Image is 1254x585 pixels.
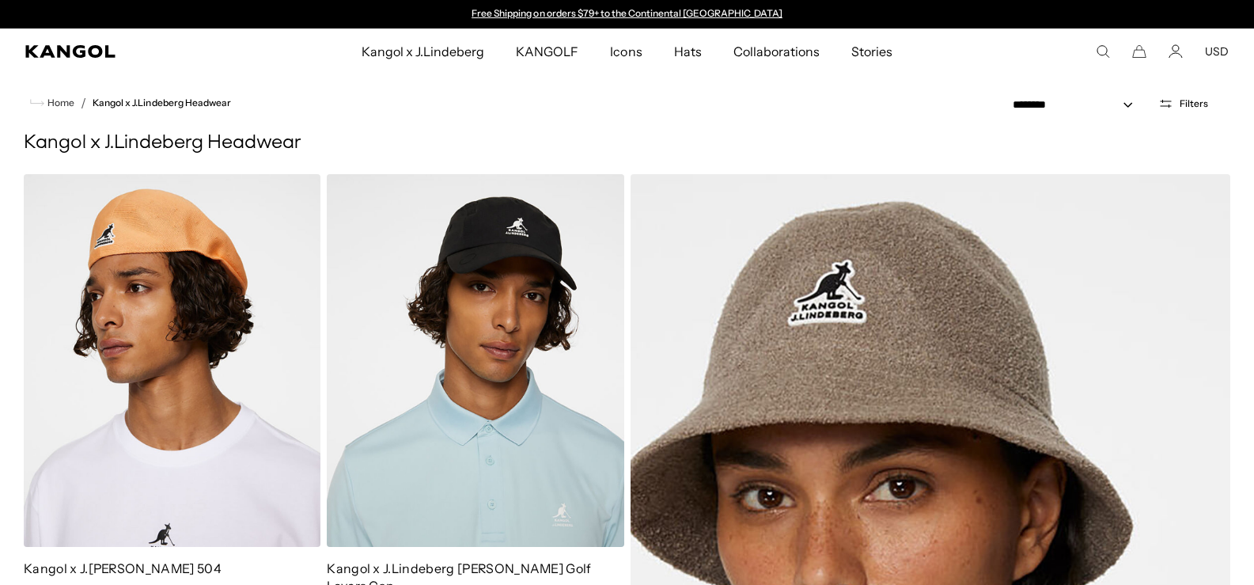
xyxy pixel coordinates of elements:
span: KANGOLF [516,28,578,74]
a: Icons [594,28,657,74]
select: Sort by: Featured [1006,97,1149,113]
span: Hats [674,28,702,74]
a: Kangol x J.Lindeberg [346,28,501,74]
slideshow-component: Announcement bar [464,8,790,21]
a: Kangol x J.Lindeberg Headwear [93,97,231,108]
img: Kangol x J.Lindeberg Douglas 504 [24,174,320,547]
summary: Search here [1096,44,1110,59]
span: Stories [851,28,892,74]
a: Kangol x J.[PERSON_NAME] 504 [24,560,222,576]
span: Kangol x J.Lindeberg [362,28,485,74]
button: USD [1205,44,1229,59]
a: Hats [658,28,718,74]
span: Filters [1180,98,1208,109]
span: Home [44,97,74,108]
a: Kangol [25,45,239,58]
span: Icons [610,28,642,74]
button: Open filters [1149,97,1218,111]
span: Collaborations [733,28,820,74]
button: Cart [1132,44,1146,59]
img: Kangol x J.Lindeberg Hudson Golf Lovers Cap [327,174,623,547]
a: KANGOLF [500,28,594,74]
div: Announcement [464,8,790,21]
li: / [74,93,86,112]
a: Account [1169,44,1183,59]
a: Stories [835,28,908,74]
a: Home [30,96,74,110]
div: 1 of 2 [464,8,790,21]
a: Free Shipping on orders $79+ to the Continental [GEOGRAPHIC_DATA] [472,7,782,19]
h1: Kangol x J.Lindeberg Headwear [24,131,1230,155]
a: Collaborations [718,28,835,74]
